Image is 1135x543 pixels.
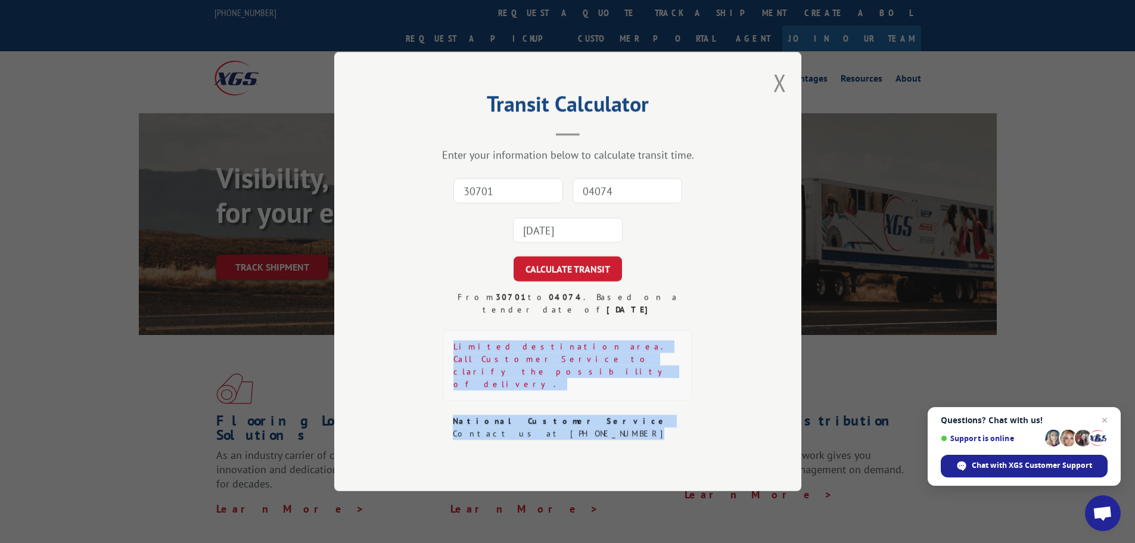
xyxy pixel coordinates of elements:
strong: 04074 [548,291,583,302]
span: Close chat [1097,413,1112,427]
span: Questions? Chat with us! [941,415,1108,425]
button: Close modal [773,67,786,98]
span: Chat with XGS Customer Support [972,460,1092,471]
strong: [DATE] [606,304,653,315]
div: Enter your information below to calculate transit time. [394,148,742,162]
div: Open chat [1085,495,1121,531]
span: Support is online [941,434,1041,443]
div: Limited destination area. Call Customer Service to clarify the possibility of delivery. [443,330,692,401]
strong: National Customer Service [453,415,668,426]
h2: Transit Calculator [394,95,742,118]
div: From to . Based on a tender date of [443,291,692,316]
strong: 30701 [495,291,527,302]
input: Tender Date [513,218,623,243]
button: CALCULATE TRANSIT [514,256,622,281]
div: Chat with XGS Customer Support [941,455,1108,477]
input: Origin Zip [453,178,563,203]
input: Dest. Zip [573,178,682,203]
div: Contact us at [PHONE_NUMBER] [453,427,692,440]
